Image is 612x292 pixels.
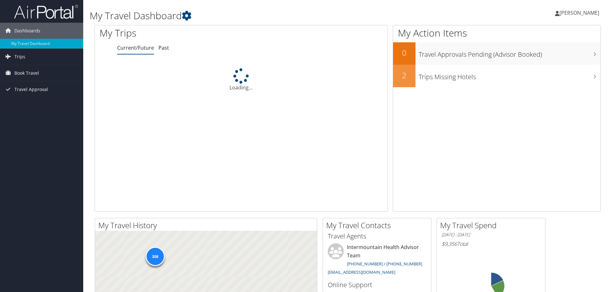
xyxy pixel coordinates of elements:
h2: My Travel Contacts [326,220,431,231]
span: Travel Approval [14,81,48,97]
a: 0Travel Approvals Pending (Advisor Booked) [393,42,600,65]
span: [PERSON_NAME] [560,9,599,16]
span: Dashboards [14,23,40,39]
h3: Travel Approvals Pending (Advisor Booked) [419,47,600,59]
a: [PHONE_NUMBER] / [PHONE_NUMBER] [347,261,422,267]
a: 2Trips Missing Hotels [393,65,600,87]
div: 308 [145,247,165,266]
h6: [DATE] - [DATE] [442,232,540,238]
h1: My Trips [100,26,261,40]
h3: Travel Agents [328,232,426,241]
h1: My Action Items [393,26,600,40]
a: Past [158,44,169,51]
li: Intermountain Health Advisor Team [325,243,430,278]
h2: 2 [393,70,415,81]
img: airportal-logo.png [14,4,78,19]
h3: Online Support [328,280,426,289]
h2: 0 [393,47,415,58]
span: $9,356 [442,240,457,247]
h1: My Travel Dashboard [90,9,434,22]
h2: My Travel History [98,220,317,231]
a: [PERSON_NAME] [555,3,606,22]
a: [EMAIL_ADDRESS][DOMAIN_NAME] [328,269,395,275]
a: Current/Future [117,44,154,51]
span: Book Travel [14,65,39,81]
h2: My Travel Spend [440,220,545,231]
div: Loading... [95,68,388,91]
h3: Trips Missing Hotels [419,69,600,81]
h6: Total [442,240,540,247]
span: Trips [14,49,25,65]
